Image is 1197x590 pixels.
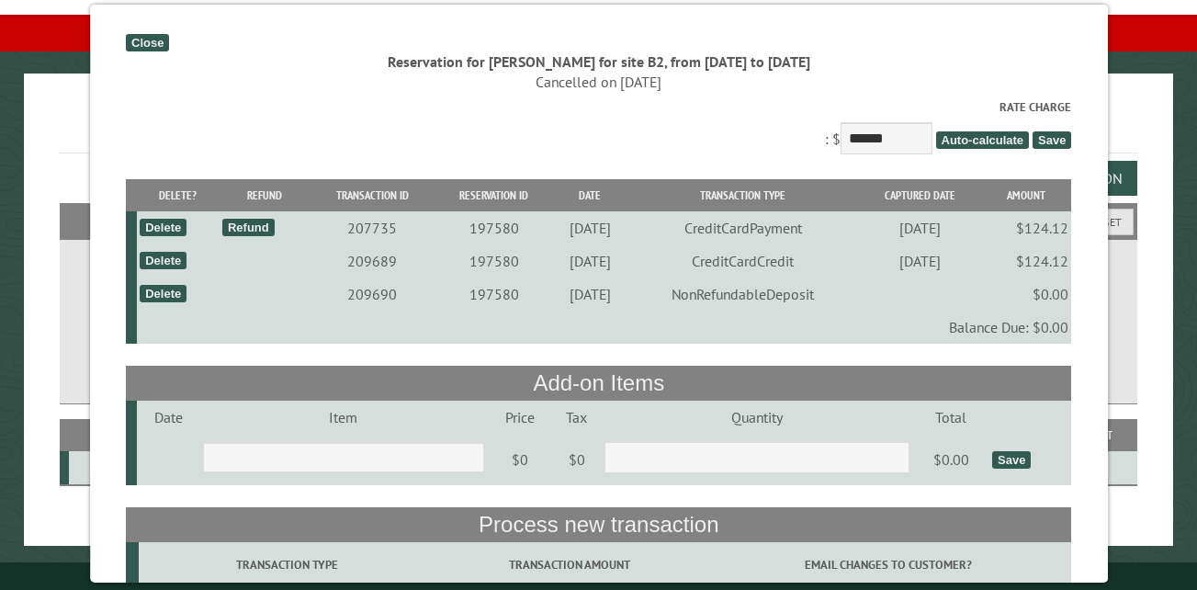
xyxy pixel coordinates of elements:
div: Reservation for [PERSON_NAME] for site B2, from [DATE] to [DATE] [126,51,1071,72]
div: Delete [140,285,186,302]
th: Reservation ID [435,179,553,211]
th: Process new transaction [126,507,1071,542]
div: Close [126,34,169,51]
td: Quantity [602,401,913,434]
th: Add-on Items [126,366,1071,401]
div: Delete [140,252,186,269]
td: $0 [552,434,602,485]
label: Transaction Amount [438,556,702,573]
td: 197580 [435,278,553,311]
td: [DATE] [859,211,980,244]
td: 209690 [310,278,435,311]
td: $124.12 [980,211,1071,244]
div: Delete [140,219,186,236]
td: 209689 [310,244,435,278]
h2: Filters [60,203,1137,238]
th: Amount [980,179,1071,211]
th: Site [69,419,137,451]
td: CreditCardCredit [627,244,858,278]
label: Transaction Type [141,556,433,573]
td: [DATE] [553,211,627,244]
td: $0.00 [912,434,988,485]
h1: Reservations [60,103,1137,153]
td: [DATE] [553,278,627,311]
label: Email changes to customer? [707,556,1068,573]
td: 207735 [310,211,435,244]
td: Item [199,401,487,434]
div: Cancelled on [DATE] [126,72,1071,92]
div: Refund [222,219,275,236]
label: Rate Charge [126,98,1071,116]
th: Transaction ID [310,179,435,211]
td: $0 [487,434,551,485]
td: Balance Due: $0.00 [137,311,1071,344]
th: Captured Date [859,179,980,211]
span: Auto-calculate [935,131,1029,149]
td: [DATE] [859,244,980,278]
td: [DATE] [553,244,627,278]
div: Save [992,451,1031,469]
span: Save [1033,131,1071,149]
div: : $ [126,98,1071,158]
td: $124.12 [980,244,1071,278]
td: Date [137,401,200,434]
td: 197580 [435,244,553,278]
td: CreditCardPayment [627,211,858,244]
th: Date [553,179,627,211]
td: Tax [552,401,602,434]
th: Refund [220,179,311,211]
td: $0.00 [980,278,1071,311]
td: 197580 [435,211,553,244]
th: Transaction Type [627,179,858,211]
td: Price [487,401,551,434]
th: Delete? [137,179,220,211]
td: Total [912,401,988,434]
div: B2 [76,459,134,477]
td: NonRefundableDeposit [627,278,858,311]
